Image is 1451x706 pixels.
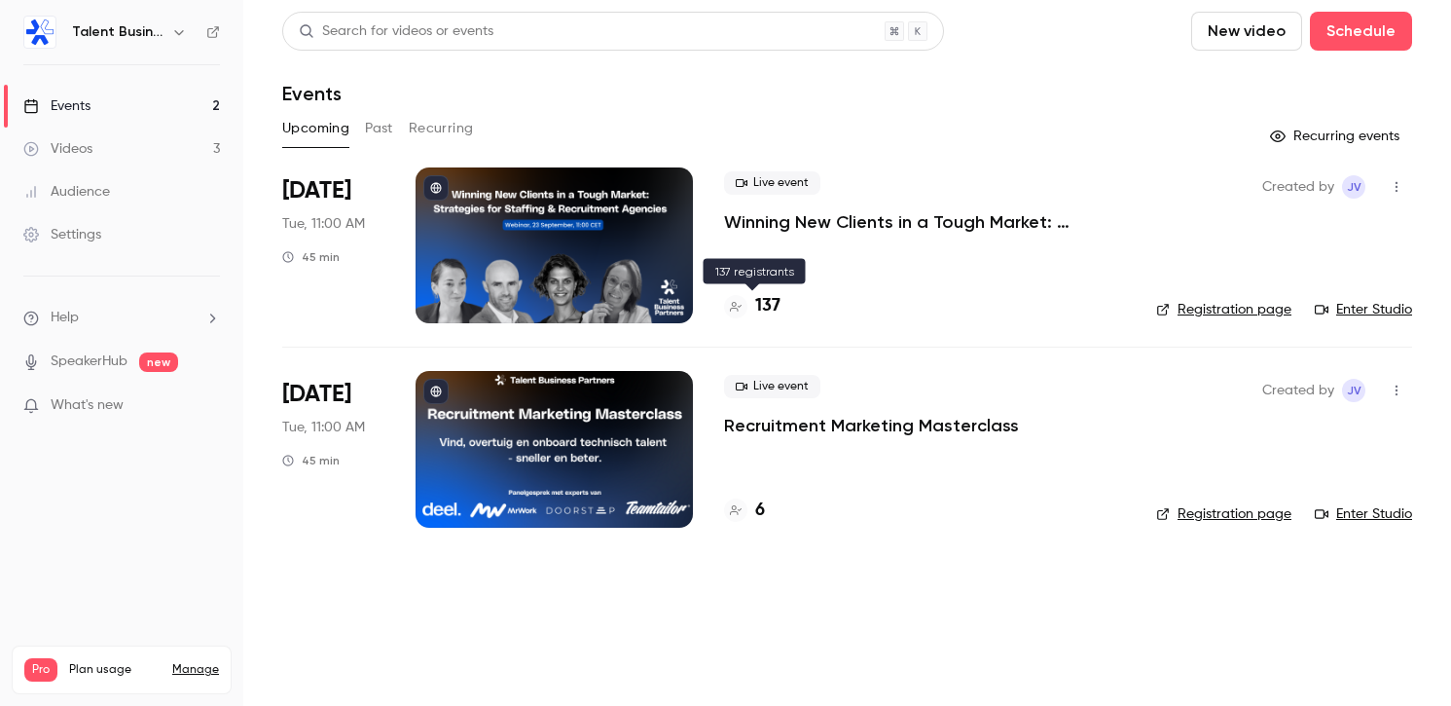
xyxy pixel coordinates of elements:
[1342,379,1365,402] span: Jeroen Van Ermen
[724,414,1019,437] a: Recruitment Marketing Masterclass
[1262,175,1334,199] span: Created by
[282,167,384,323] div: Sep 23 Tue, 11:00 AM (Europe/Madrid)
[724,293,780,319] a: 137
[23,96,91,116] div: Events
[51,352,127,372] a: SpeakerHub
[1347,379,1361,402] span: JV
[724,210,1125,234] a: Winning New Clients in a Tough Market: Strategies for Staffing & Recruitment Agencies
[1191,12,1302,51] button: New video
[51,308,79,328] span: Help
[69,662,161,678] span: Plan usage
[23,308,220,328] li: help-dropdown-opener
[24,658,57,682] span: Pro
[1315,300,1412,319] a: Enter Studio
[1156,300,1291,319] a: Registration page
[724,171,820,195] span: Live event
[197,397,220,415] iframe: Noticeable Trigger
[1262,379,1334,402] span: Created by
[365,113,393,144] button: Past
[282,371,384,527] div: Oct 14 Tue, 11:00 AM (Europe/Madrid)
[139,353,178,372] span: new
[172,662,219,678] a: Manage
[1310,12,1412,51] button: Schedule
[1261,121,1412,152] button: Recurring events
[755,498,765,524] h4: 6
[409,113,474,144] button: Recurring
[282,175,351,206] span: [DATE]
[23,139,92,159] div: Videos
[23,182,110,202] div: Audience
[24,17,55,48] img: Talent Business Partners
[282,82,342,105] h1: Events
[1156,504,1291,524] a: Registration page
[1315,504,1412,524] a: Enter Studio
[51,395,124,416] span: What's new
[724,498,765,524] a: 6
[72,22,163,42] h6: Talent Business Partners
[299,21,493,42] div: Search for videos or events
[724,375,820,398] span: Live event
[282,379,351,410] span: [DATE]
[23,225,101,244] div: Settings
[282,418,365,437] span: Tue, 11:00 AM
[1347,175,1361,199] span: JV
[1342,175,1365,199] span: Jeroen Van Ermen
[282,249,340,265] div: 45 min
[755,293,780,319] h4: 137
[282,453,340,468] div: 45 min
[282,214,365,234] span: Tue, 11:00 AM
[282,113,349,144] button: Upcoming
